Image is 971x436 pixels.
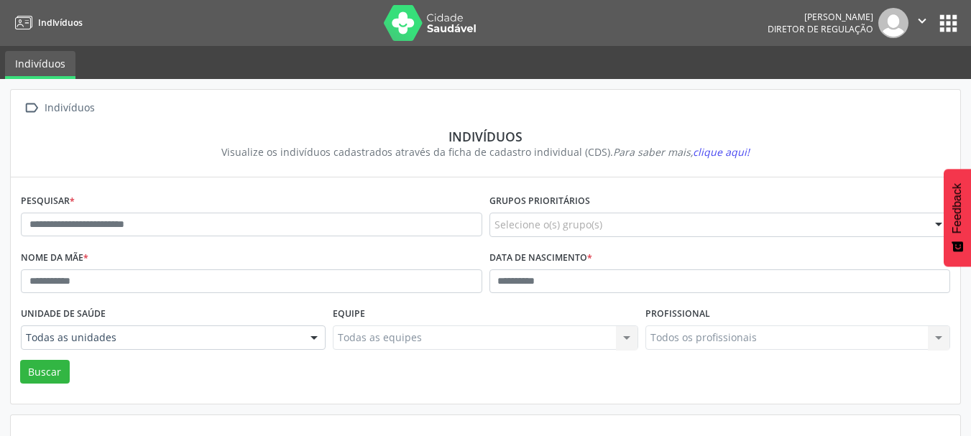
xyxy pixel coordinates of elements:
[693,145,750,159] span: clique aqui!
[936,11,961,36] button: apps
[645,303,710,325] label: Profissional
[768,11,873,23] div: [PERSON_NAME]
[21,247,88,269] label: Nome da mãe
[21,303,106,325] label: Unidade de saúde
[908,8,936,38] button: 
[768,23,873,35] span: Diretor de regulação
[5,51,75,79] a: Indivíduos
[489,247,592,269] label: Data de nascimento
[26,330,296,345] span: Todas as unidades
[21,98,42,119] i: 
[31,129,940,144] div: Indivíduos
[489,190,590,213] label: Grupos prioritários
[878,8,908,38] img: img
[20,360,70,384] button: Buscar
[31,144,940,159] div: Visualize os indivíduos cadastrados através da ficha de cadastro individual (CDS).
[944,169,971,266] button: Feedback - Mostrar pesquisa
[42,98,97,119] div: Indivíduos
[494,217,602,232] span: Selecione o(s) grupo(s)
[914,13,930,29] i: 
[21,98,97,119] a:  Indivíduos
[21,190,75,213] label: Pesquisar
[951,183,964,233] span: Feedback
[333,303,365,325] label: Equipe
[38,17,83,29] span: Indivíduos
[10,11,83,34] a: Indivíduos
[613,145,750,159] i: Para saber mais,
